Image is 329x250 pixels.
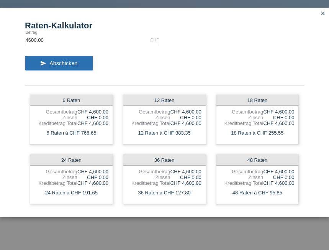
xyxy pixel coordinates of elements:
div: 24 Raten à CHF 191.65 [30,188,113,198]
div: 12 Raten à CHF 383.35 [123,128,206,138]
h1: Raten-Kalkulator [25,21,304,30]
div: Kreditbetrag Total [127,180,170,186]
div: Keywords nach Traffic [83,45,132,50]
img: tab_domain_overview_orange.svg [31,44,37,51]
div: Domain: [DOMAIN_NAME] [20,20,84,26]
div: CHF 0.00 [170,174,201,180]
div: 24 Raten [30,155,113,166]
div: Gesamtbetrag [34,169,77,174]
div: CHF 4,600.00 [77,120,108,126]
div: Gesamtbetrag [127,169,170,174]
div: CHF 4,600.00 [77,109,108,115]
div: 48 Raten à CHF 95.85 [216,188,299,198]
div: v 4.0.25 [21,12,38,18]
div: Zinsen [127,115,170,120]
div: Kreditbetrag Total [127,120,170,126]
div: CHF 4,600.00 [170,109,201,115]
img: logo_orange.svg [12,12,18,18]
div: Zinsen [220,174,263,180]
div: CHF 0.00 [263,115,294,120]
a: close [318,10,328,18]
div: 6 Raten à CHF 766.65 [30,128,113,138]
img: website_grey.svg [12,20,18,26]
div: CHF 0.00 [263,174,294,180]
div: 36 Raten à CHF 127.80 [123,188,206,198]
img: tab_keywords_by_traffic_grey.svg [75,44,81,51]
div: CHF 4,600.00 [263,180,294,186]
div: Gesamtbetrag [220,169,263,174]
div: 6 Raten [30,95,113,106]
div: CHF 0.00 [170,115,201,120]
div: CHF 4,600.00 [77,169,108,174]
button: send Abschicken [25,56,93,71]
span: Abschicken [49,60,77,66]
div: CHF 4,600.00 [263,109,294,115]
div: CHF 4,600.00 [170,120,201,126]
i: close [320,10,326,16]
div: Zinsen [220,115,263,120]
div: 36 Raten [123,155,206,166]
div: Domain [39,45,56,50]
div: 12 Raten [123,95,206,106]
div: CHF [150,38,159,42]
div: Kreditbetrag Total [34,180,77,186]
div: CHF 0.00 [77,115,108,120]
div: Gesamtbetrag [127,109,170,115]
i: send [40,60,46,66]
div: CHF 4,600.00 [170,169,201,174]
div: Zinsen [127,174,170,180]
div: CHF 4,600.00 [170,180,201,186]
div: Gesamtbetrag [34,109,77,115]
div: CHF 4,600.00 [77,180,108,186]
div: Kreditbetrag Total [220,180,263,186]
div: Kreditbetrag Total [220,120,263,126]
div: Kreditbetrag Total [34,120,77,126]
div: Zinsen [34,174,77,180]
div: 18 Raten à CHF 255.55 [216,128,299,138]
div: Zinsen [34,115,77,120]
div: CHF 0.00 [77,174,108,180]
div: 48 Raten [216,155,299,166]
div: CHF 4,600.00 [263,169,294,174]
div: Gesamtbetrag [220,109,263,115]
div: 18 Raten [216,95,299,106]
div: CHF 4,600.00 [263,120,294,126]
